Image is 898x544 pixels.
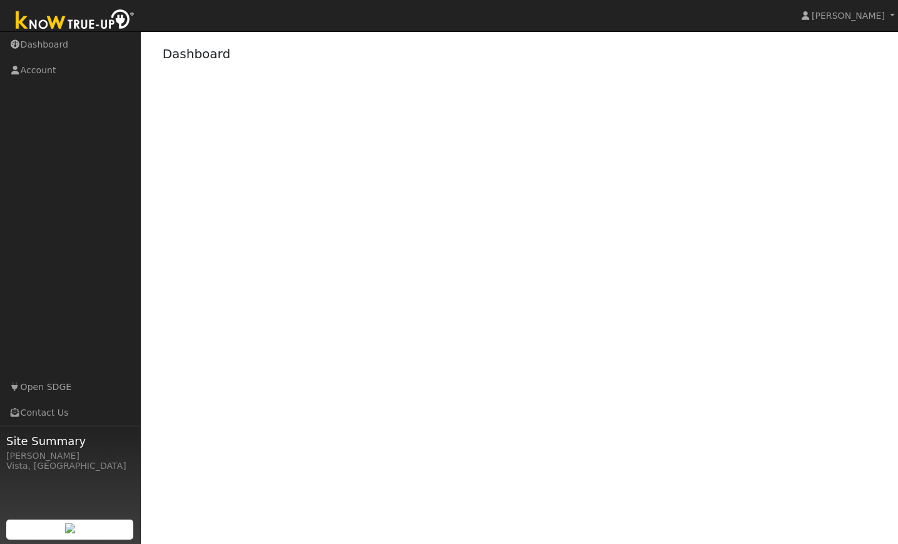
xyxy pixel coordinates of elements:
img: Know True-Up [9,7,141,35]
div: Vista, [GEOGRAPHIC_DATA] [6,459,134,473]
img: retrieve [65,523,75,533]
span: [PERSON_NAME] [812,11,885,21]
a: Dashboard [163,46,231,61]
span: Site Summary [6,433,134,449]
div: [PERSON_NAME] [6,449,134,463]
